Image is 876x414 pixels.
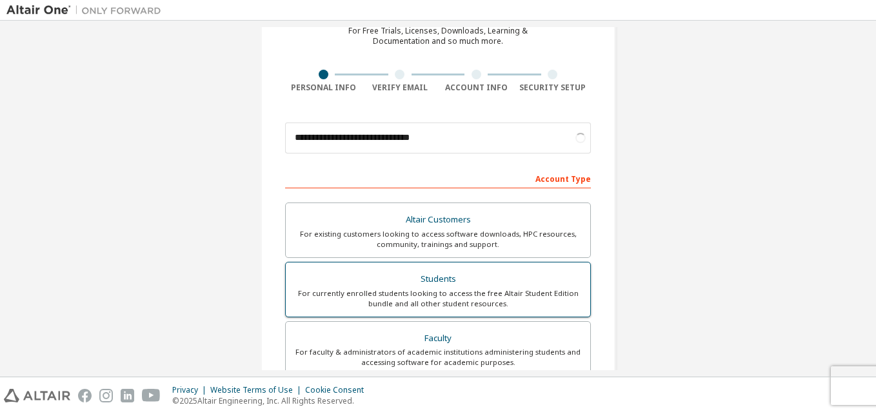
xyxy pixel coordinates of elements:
div: Verify Email [362,83,439,93]
div: Altair Customers [294,211,582,229]
p: © 2025 Altair Engineering, Inc. All Rights Reserved. [172,395,372,406]
div: Privacy [172,385,210,395]
img: instagram.svg [99,389,113,402]
div: For currently enrolled students looking to access the free Altair Student Edition bundle and all ... [294,288,582,309]
div: Website Terms of Use [210,385,305,395]
div: Students [294,270,582,288]
div: For Free Trials, Licenses, Downloads, Learning & Documentation and so much more. [348,26,528,46]
img: Altair One [6,4,168,17]
div: Personal Info [285,83,362,93]
div: Cookie Consent [305,385,372,395]
div: Security Setup [515,83,592,93]
img: altair_logo.svg [4,389,70,402]
div: Faculty [294,330,582,348]
div: Account Info [438,83,515,93]
img: youtube.svg [142,389,161,402]
div: For faculty & administrators of academic institutions administering students and accessing softwa... [294,347,582,368]
div: For existing customers looking to access software downloads, HPC resources, community, trainings ... [294,229,582,250]
img: linkedin.svg [121,389,134,402]
div: Account Type [285,168,591,188]
img: facebook.svg [78,389,92,402]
